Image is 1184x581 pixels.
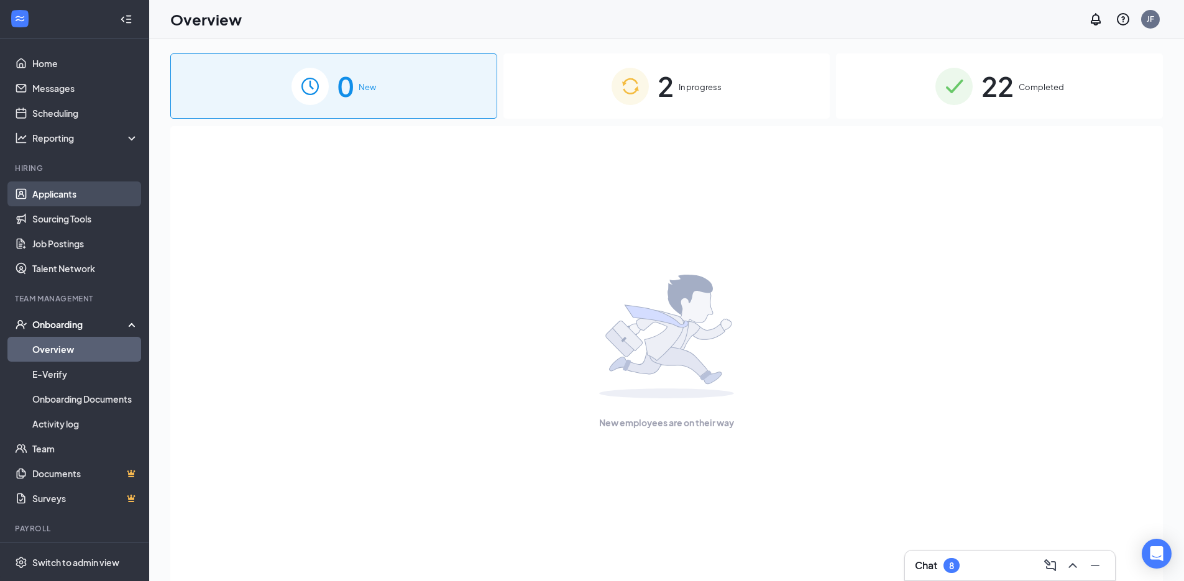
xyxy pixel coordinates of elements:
[32,132,139,144] div: Reporting
[915,559,937,572] h3: Chat
[32,411,139,436] a: Activity log
[1065,558,1080,573] svg: ChevronUp
[337,65,354,108] span: 0
[32,556,119,569] div: Switch to admin view
[32,101,139,126] a: Scheduling
[949,560,954,571] div: 8
[120,13,132,25] svg: Collapse
[32,51,139,76] a: Home
[1063,556,1083,575] button: ChevronUp
[14,12,26,25] svg: WorkstreamLogo
[32,76,139,101] a: Messages
[1043,558,1058,573] svg: ComposeMessage
[32,461,139,486] a: DocumentsCrown
[15,132,27,144] svg: Analysis
[1116,12,1131,27] svg: QuestionInfo
[170,9,242,30] h1: Overview
[1040,556,1060,575] button: ComposeMessage
[15,318,27,331] svg: UserCheck
[32,387,139,411] a: Onboarding Documents
[32,231,139,256] a: Job Postings
[32,486,139,511] a: SurveysCrown
[32,181,139,206] a: Applicants
[1142,539,1172,569] div: Open Intercom Messenger
[15,163,136,173] div: Hiring
[15,523,136,534] div: Payroll
[1019,81,1064,93] span: Completed
[1088,558,1103,573] svg: Minimize
[359,81,376,93] span: New
[1088,12,1103,27] svg: Notifications
[1147,14,1154,24] div: JF
[658,65,674,108] span: 2
[1085,556,1105,575] button: Minimize
[32,318,128,331] div: Onboarding
[15,556,27,569] svg: Settings
[981,65,1014,108] span: 22
[599,416,734,429] span: New employees are on their way
[32,206,139,231] a: Sourcing Tools
[679,81,722,93] span: In progress
[32,337,139,362] a: Overview
[15,293,136,304] div: Team Management
[32,256,139,281] a: Talent Network
[32,362,139,387] a: E-Verify
[32,436,139,461] a: Team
